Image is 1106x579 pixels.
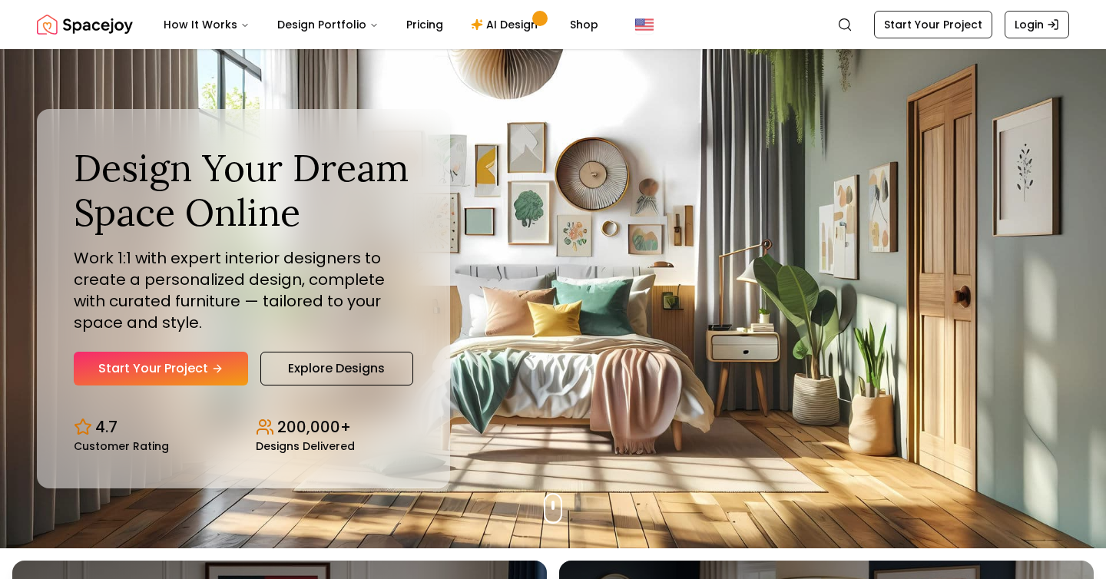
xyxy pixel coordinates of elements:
a: AI Design [459,9,555,40]
img: United States [635,15,654,34]
p: 200,000+ [277,416,351,438]
a: Spacejoy [37,9,133,40]
a: Explore Designs [260,352,413,385]
small: Customer Rating [74,441,169,452]
img: Spacejoy Logo [37,9,133,40]
a: Pricing [394,9,455,40]
small: Designs Delivered [256,441,355,452]
button: Design Portfolio [265,9,391,40]
div: Design stats [74,404,413,452]
a: Shop [558,9,611,40]
nav: Main [151,9,611,40]
a: Start Your Project [874,11,992,38]
button: How It Works [151,9,262,40]
p: 4.7 [95,416,118,438]
p: Work 1:1 with expert interior designers to create a personalized design, complete with curated fu... [74,247,413,333]
a: Start Your Project [74,352,248,385]
h1: Design Your Dream Space Online [74,146,413,234]
a: Login [1005,11,1069,38]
